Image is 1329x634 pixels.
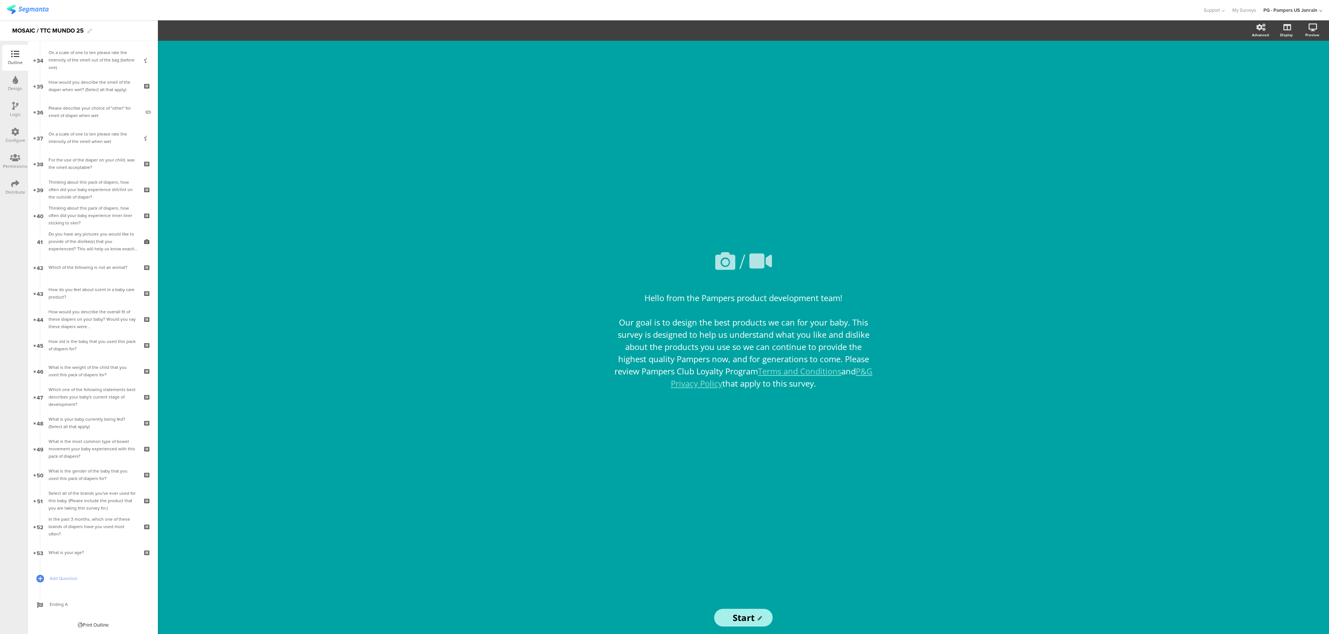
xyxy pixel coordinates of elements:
[37,237,43,246] span: 41
[37,497,43,505] span: 51
[30,436,156,462] a: 49 What is the most common type of bowel movement your baby experienced with this pack of diapers?
[49,156,137,171] div: For the use of the diaper on your child, was the smell acceptable?
[49,490,137,512] div: Select all of the brands you've ever used for this baby. (Please include the product that you are...
[37,134,43,142] span: 37
[37,523,43,531] span: 52
[37,82,43,90] span: 35
[30,177,156,203] a: 39 Thinking about this pack of diapers, how often did your baby experience dirt/lint on the outsi...
[30,358,156,384] a: 46 What is the weight of the child that you used this pack of diapers for?
[1280,32,1293,38] div: Display
[37,263,43,271] span: 42
[37,548,43,557] span: 53
[614,316,873,390] p: Our goal is to design the best products we can for your baby. This survey is designed to help us ...
[49,286,137,301] div: How do you feel about scent in a baby care product?
[8,85,22,92] div: Design
[37,289,43,297] span: 43
[714,609,773,627] input: Start
[49,338,137,353] div: How old is the baby that you used this pack of diapers for?
[49,364,137,378] div: What is the weight of the child that you used this pack of diapers for?
[30,462,156,488] a: 50 What is the gender of the baby that you used this pack of diapers for?
[37,315,43,323] span: 44
[1263,7,1318,14] div: PG - Pampers US Janrain
[8,59,23,66] div: Outline
[30,514,156,540] a: 52 In the past 3 months, which one of these brands of diapers have you used most often?
[1252,32,1269,38] div: Advanced
[30,151,156,177] a: 38 For the use of the diaper on your child, was the smell acceptable?
[37,211,43,220] span: 40
[30,125,156,151] a: 37 On a scale of one to ten please rate the intensity of the smell when wet
[30,228,156,254] a: 41 Do you have any pictures you would like to provide of the dislike(s) that you experienced? Thi...
[49,438,137,460] div: What is the most common type of bowel movement your baby experienced with this pack of diapers?
[37,108,43,116] span: 36
[30,99,156,125] a: 36 Please describe your choice of "other" for smell of diaper when wet
[37,393,43,401] span: 47
[49,549,137,556] div: What is your age?
[30,280,156,306] a: 43 How do you feel about scent in a baby care product?
[30,73,156,99] a: 35 How would you describe the smell of the diaper when wet? (Select all that apply)
[3,163,27,170] div: Permissions
[30,591,156,617] a: Ending A
[50,575,145,582] span: Add Question
[30,540,156,565] a: 53 What is your age?
[49,467,137,482] div: What is the gender of the baby that you used this pack of diapers for?
[49,49,137,71] div: On a scale of one to ten please rate the intensity of the smell out of the bag (before use)
[49,264,137,271] div: Which of the following is not an animal?
[49,178,137,201] div: Thinking about this pack of diapers, how often did your baby experience dirt/lint on the outside ...
[6,137,25,144] div: Configure
[30,203,156,228] a: 40 Thinking about this pack of diapers, how often did your baby experience inner liner sticking t...
[30,254,156,280] a: 42 Which of the following is not an animal?
[49,386,137,408] div: Which one of the following statements best describes your baby's current stage of development?
[6,189,25,196] div: Distribute
[49,308,137,330] div: How would you describe the overall fit of these diapers on your baby? Would you say these diapers...
[49,130,137,145] div: On a scale of one to ten please rate the intensity of the smell when wet
[30,306,156,332] a: 44 How would you describe the overall fit of these diapers on your baby? Would you say these diap...
[614,292,873,304] p: Hello from the Pampers product development team!
[37,367,43,375] span: 46
[1305,32,1319,38] div: Preview
[37,160,43,168] span: 38
[10,111,21,118] div: Logic
[30,488,156,514] a: 51 Select all of the brands you've ever used for this baby. (Please include the product that you ...
[49,79,137,93] div: How would you describe the smell of the diaper when wet? (Select all that apply)
[1204,7,1220,14] span: Support
[49,416,137,430] div: What is your baby currently being fed? (Select all that apply)
[12,25,84,37] div: MOSAIC / TTC MUNDO 25
[50,601,145,608] span: Ending A
[758,366,841,377] a: Terms and Conditions
[37,56,43,64] span: 34
[37,341,43,349] span: 45
[37,471,43,479] span: 50
[49,515,137,538] div: In the past 3 months, which one of these brands of diapers have you used most often?
[37,445,43,453] span: 49
[30,332,156,358] a: 45 How old is the baby that you used this pack of diapers for?
[30,47,156,73] a: 34 On a scale of one to ten please rate the intensity of the smell out of the bag (before use)
[739,247,745,276] span: /
[30,410,156,436] a: 48 What is your baby currently being fed? (Select all that apply)
[49,230,137,253] div: Do you have any pictures you would like to provide of the dislike(s) that you experienced? This w...
[49,104,140,119] div: Please describe your choice of "other" for smell of diaper when wet
[49,204,137,227] div: Thinking about this pack of diapers, how often did your baby experience inner liner sticking to s...
[7,5,49,14] img: segmanta logo
[37,419,43,427] span: 48
[78,621,109,628] div: Print Outline
[30,384,156,410] a: 47 Which one of the following statements best describes your baby's current stage of development?
[37,186,43,194] span: 39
